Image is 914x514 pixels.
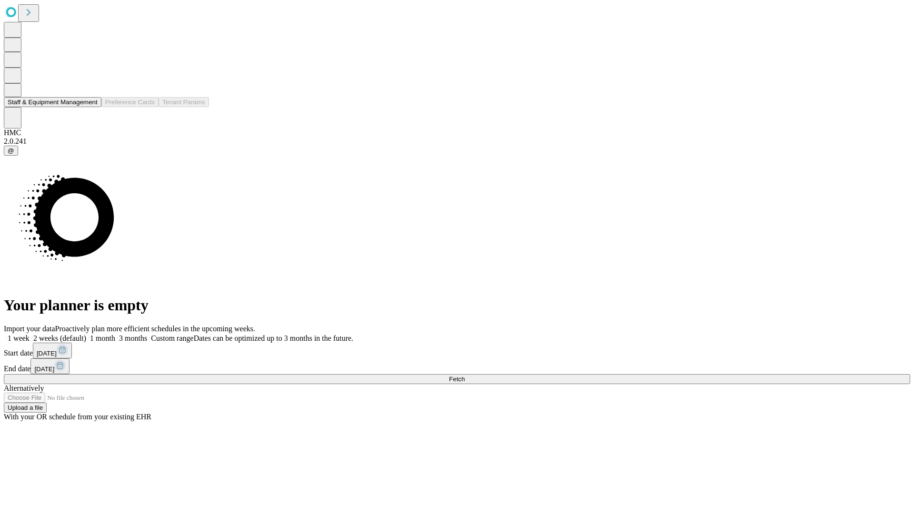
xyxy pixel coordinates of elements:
span: 1 month [90,334,115,342]
button: Preference Cards [101,97,159,107]
button: Fetch [4,374,910,384]
div: Start date [4,343,910,358]
span: 3 months [119,334,147,342]
div: 2.0.241 [4,137,910,146]
span: @ [8,147,14,154]
button: [DATE] [30,358,70,374]
span: Custom range [151,334,193,342]
span: Fetch [449,376,465,383]
span: Proactively plan more efficient schedules in the upcoming weeks. [55,325,255,333]
span: 1 week [8,334,30,342]
span: [DATE] [37,350,57,357]
span: [DATE] [34,366,54,373]
span: 2 weeks (default) [33,334,86,342]
button: Staff & Equipment Management [4,97,101,107]
button: @ [4,146,18,156]
button: Upload a file [4,403,47,413]
div: HMC [4,128,910,137]
div: End date [4,358,910,374]
button: [DATE] [33,343,72,358]
span: Dates can be optimized up to 3 months in the future. [194,334,353,342]
button: Tenant Params [159,97,209,107]
span: With your OR schedule from your existing EHR [4,413,151,421]
h1: Your planner is empty [4,297,910,314]
span: Import your data [4,325,55,333]
span: Alternatively [4,384,44,392]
